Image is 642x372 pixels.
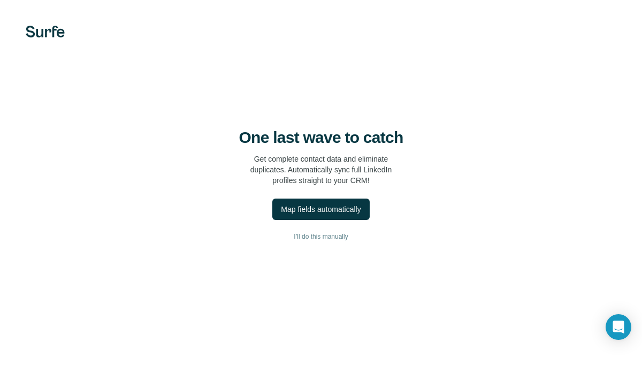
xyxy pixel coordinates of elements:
div: Open Intercom Messenger [606,314,631,340]
button: I’ll do this manually [21,229,621,245]
p: Get complete contact data and eliminate duplicates. Automatically sync full LinkedIn profiles str... [250,154,392,186]
h4: One last wave to catch [239,128,403,147]
div: Map fields automatically [281,204,361,215]
button: Map fields automatically [272,199,369,220]
span: I’ll do this manually [294,232,348,241]
img: Surfe's logo [26,26,65,37]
